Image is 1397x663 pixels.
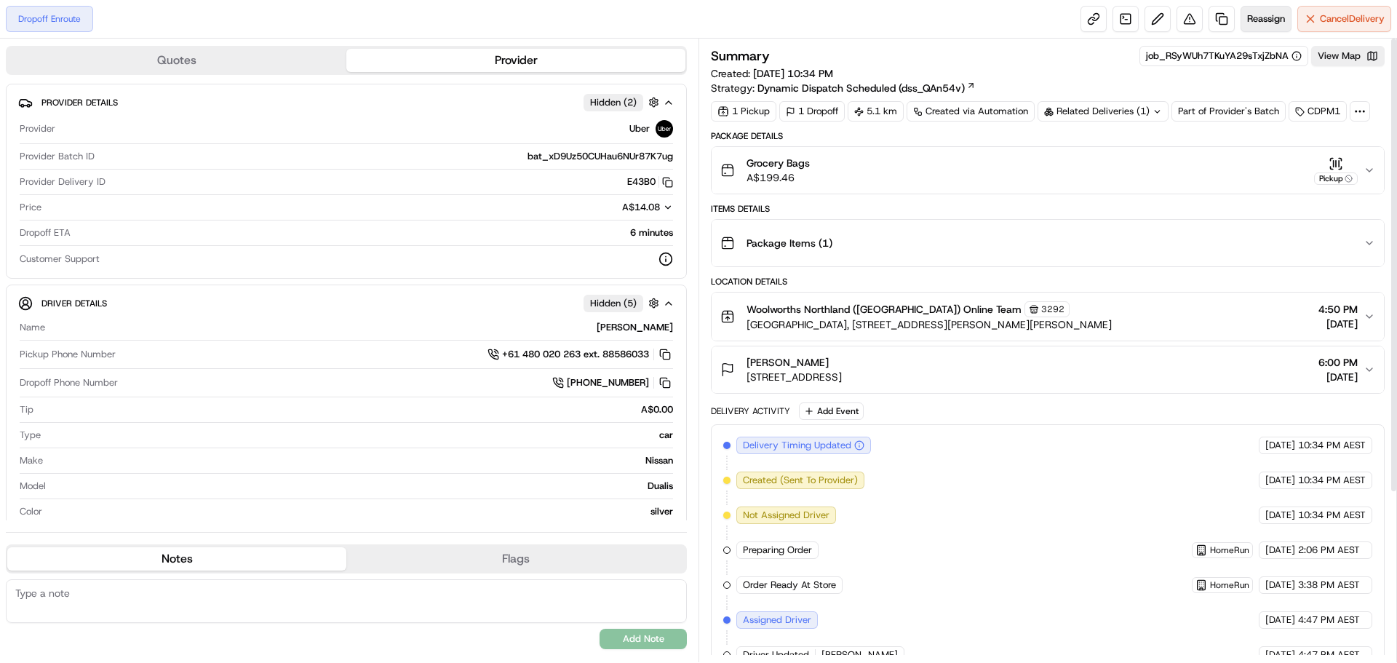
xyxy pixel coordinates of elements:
span: Model [20,480,46,493]
div: 1 Pickup [711,101,776,122]
button: Pickup [1314,156,1358,185]
span: Delivery Timing Updated [743,439,851,452]
span: Driver Updated [743,648,809,662]
span: HomeRun [1210,579,1249,591]
span: Dropoff Phone Number [20,376,118,389]
button: Provider DetailsHidden (2) [18,90,674,114]
span: Type [20,429,41,442]
span: Make [20,454,43,467]
div: 1 Dropoff [779,101,845,122]
button: Package Items (1) [712,220,1384,266]
h3: Summary [711,49,770,63]
span: [PERSON_NAME] [821,648,898,662]
button: Provider [346,49,685,72]
span: Provider [20,122,55,135]
div: Strategy: [711,81,976,95]
div: CDPM1 [1289,101,1347,122]
button: Quotes [7,49,346,72]
span: [DATE] [1265,614,1295,627]
div: Dualis [52,480,673,493]
button: Woolworths Northland ([GEOGRAPHIC_DATA]) Online Team3292[GEOGRAPHIC_DATA], [STREET_ADDRESS][PERSO... [712,293,1384,341]
span: 10:34 PM AEST [1298,439,1366,452]
span: Hidden ( 5 ) [590,297,637,310]
span: 3292 [1041,303,1064,315]
span: Uber [629,122,650,135]
a: Dynamic Dispatch Scheduled (dss_QAn54v) [757,81,976,95]
span: [DATE] 10:34 PM [753,67,833,80]
button: job_RSyWUh7TKuYA29sTxjZbNA [1146,49,1302,63]
span: Assigned Driver [743,614,811,627]
button: Grocery BagsA$199.46Pickup [712,147,1384,194]
span: Order Ready At Store [743,579,836,592]
span: Hidden ( 2 ) [590,96,637,109]
div: Pickup [1314,172,1358,185]
button: E43B0 [627,175,673,188]
span: Package Items ( 1 ) [747,236,832,250]
span: Tip [20,403,33,416]
button: Driver DetailsHidden (5) [18,291,674,315]
span: [DATE] [1265,579,1295,592]
span: Woolworths Northland ([GEOGRAPHIC_DATA]) Online Team [747,302,1022,317]
div: Related Deliveries (1) [1038,101,1169,122]
a: +61 480 020 263 ext. 88586033 [487,346,673,362]
span: 2:06 PM AEST [1298,544,1360,557]
span: Name [20,321,45,334]
span: [DATE] [1318,317,1358,331]
button: Notes [7,547,346,571]
span: bat_xD9Uz50CUHau6NUr87K7ug [528,150,673,163]
div: Package Details [711,130,1385,142]
button: Hidden (2) [584,93,663,111]
span: Provider Delivery ID [20,175,106,188]
span: 10:34 PM AEST [1298,509,1366,522]
span: Provider Details [41,97,118,108]
div: silver [48,505,673,518]
span: Pickup Phone Number [20,348,116,361]
img: uber-new-logo.jpeg [656,120,673,138]
span: Customer Support [20,253,100,266]
span: [GEOGRAPHIC_DATA], [STREET_ADDRESS][PERSON_NAME][PERSON_NAME] [747,317,1112,332]
div: Delivery Activity [711,405,790,417]
span: Not Assigned Driver [743,509,829,522]
span: 4:50 PM [1318,302,1358,317]
span: Created (Sent To Provider) [743,474,858,487]
button: View Map [1311,46,1385,66]
span: 10:34 PM AEST [1298,474,1366,487]
button: Reassign [1241,6,1291,32]
span: 3:38 PM AEST [1298,579,1360,592]
span: [PERSON_NAME] [747,355,829,370]
span: [DATE] [1265,648,1295,662]
div: [PERSON_NAME] [51,321,673,334]
span: A$14.08 [622,201,660,213]
span: 6:00 PM [1318,355,1358,370]
span: Preparing Order [743,544,812,557]
div: A$0.00 [39,403,673,416]
span: Driver Details [41,298,107,309]
span: Cancel Delivery [1320,12,1385,25]
div: Nissan [49,454,673,467]
button: [PERSON_NAME][STREET_ADDRESS]6:00 PM[DATE] [712,346,1384,393]
button: Flags [346,547,685,571]
button: Hidden (5) [584,294,663,312]
span: Price [20,201,41,214]
span: [STREET_ADDRESS] [747,370,842,384]
span: HomeRun [1210,544,1249,556]
button: CancelDelivery [1297,6,1391,32]
span: Color [20,505,42,518]
div: Items Details [711,203,1385,215]
span: [DATE] [1265,474,1295,487]
button: Add Event [799,402,864,420]
div: 6 minutes [76,226,673,239]
span: A$199.46 [747,170,810,185]
span: Provider Batch ID [20,150,95,163]
a: [PHONE_NUMBER] [552,375,673,391]
span: [DATE] [1265,509,1295,522]
span: [DATE] [1318,370,1358,384]
span: Dropoff ETA [20,226,71,239]
span: 4:47 PM AEST [1298,614,1360,627]
a: Created via Automation [907,101,1035,122]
